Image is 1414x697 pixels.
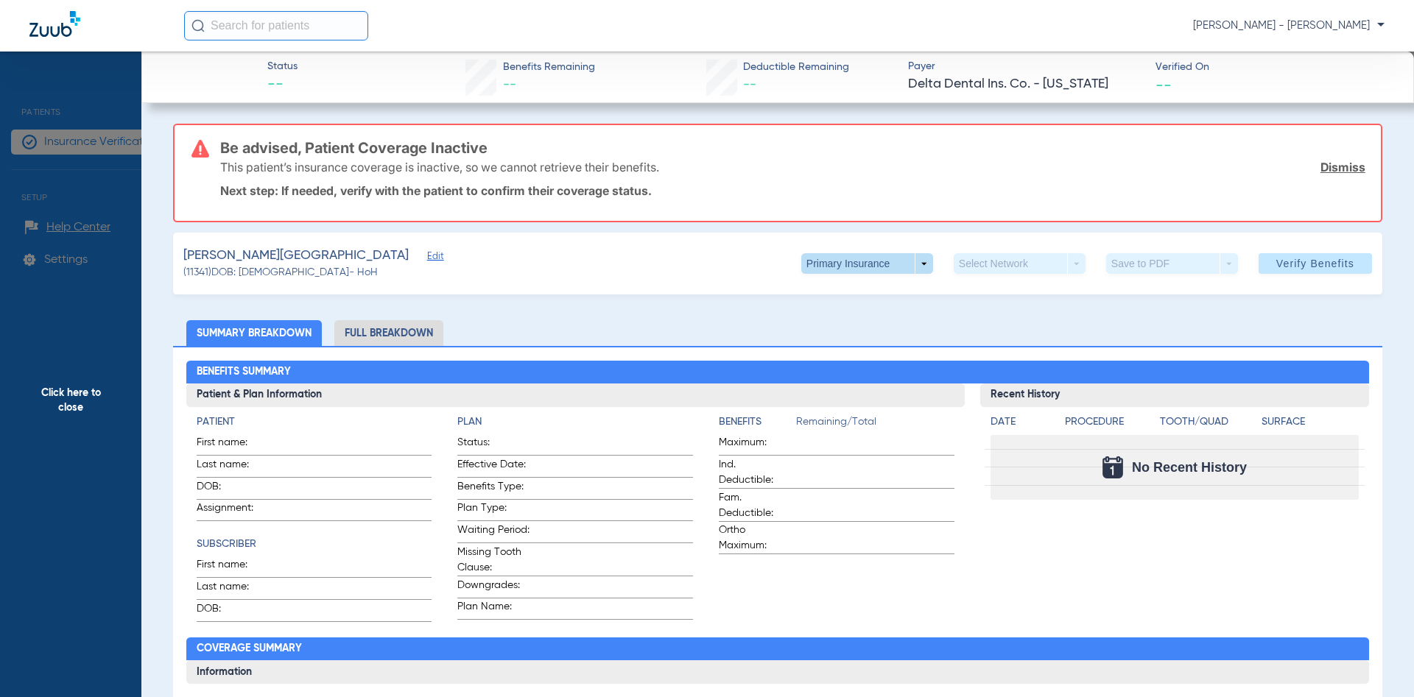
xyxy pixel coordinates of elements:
[1259,253,1372,274] button: Verify Benefits
[197,435,269,455] span: First name:
[801,253,933,274] button: Primary Insurance
[184,11,368,40] input: Search for patients
[197,579,269,599] span: Last name:
[197,557,269,577] span: First name:
[991,414,1052,435] app-breakdown-title: Date
[197,537,432,552] h4: Subscriber
[457,599,530,619] span: Plan Name:
[427,251,440,265] span: Edit
[719,490,791,521] span: Fam. Deductible:
[1262,414,1359,435] app-breakdown-title: Surface
[191,19,205,32] img: Search Icon
[457,578,530,598] span: Downgrades:
[197,414,432,430] h4: Patient
[220,183,1365,198] p: Next step: If needed, verify with the patient to confirm their coverage status.
[457,523,530,542] span: Waiting Period:
[1156,60,1390,75] span: Verified On
[796,414,954,435] span: Remaining/Total
[220,141,1365,155] h3: Be advised, Patient Coverage Inactive
[183,247,409,265] span: [PERSON_NAME][GEOGRAPHIC_DATA]
[334,320,443,346] li: Full Breakdown
[719,435,791,455] span: Maximum:
[1276,258,1354,269] span: Verify Benefits
[908,75,1143,93] span: Delta Dental Ins. Co. - [US_STATE]
[186,660,1370,684] h3: Information
[1156,77,1172,92] span: --
[980,383,1370,407] h3: Recent History
[908,59,1143,74] span: Payer
[457,414,693,430] h4: Plan
[1160,414,1257,435] app-breakdown-title: Tooth/Quad
[267,75,298,96] span: --
[29,11,80,37] img: Zuub Logo
[1193,18,1385,33] span: [PERSON_NAME] - [PERSON_NAME]
[197,601,269,621] span: DOB:
[457,500,530,520] span: Plan Type:
[1340,626,1414,697] iframe: Chat Widget
[197,479,269,499] span: DOB:
[457,457,530,477] span: Effective Date:
[186,383,965,407] h3: Patient & Plan Information
[1132,460,1247,475] span: No Recent History
[457,479,530,499] span: Benefits Type:
[267,59,298,74] span: Status
[186,320,322,346] li: Summary Breakdown
[1065,414,1155,430] h4: Procedure
[1102,456,1123,478] img: Calendar
[1160,414,1257,430] h4: Tooth/Quad
[503,78,516,91] span: --
[719,523,791,553] span: Ortho Maximum:
[457,545,530,576] span: Missing Tooth Clause:
[719,457,791,488] span: Ind. Deductible:
[991,414,1052,430] h4: Date
[457,435,530,455] span: Status:
[191,140,209,158] img: error-icon
[183,265,378,280] span: (11341) DOB: [DEMOGRAPHIC_DATA] - HoH
[220,160,659,174] p: This patient’s insurance coverage is inactive, so we cannot retrieve their benefits.
[1320,160,1365,174] a: Dismiss
[1065,414,1155,435] app-breakdown-title: Procedure
[186,637,1370,661] h2: Coverage Summary
[719,414,796,435] app-breakdown-title: Benefits
[743,60,849,75] span: Deductible Remaining
[197,500,269,520] span: Assignment:
[719,414,796,430] h4: Benefits
[503,60,595,75] span: Benefits Remaining
[197,457,269,477] span: Last name:
[1262,414,1359,430] h4: Surface
[743,78,756,91] span: --
[186,361,1370,384] h2: Benefits Summary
